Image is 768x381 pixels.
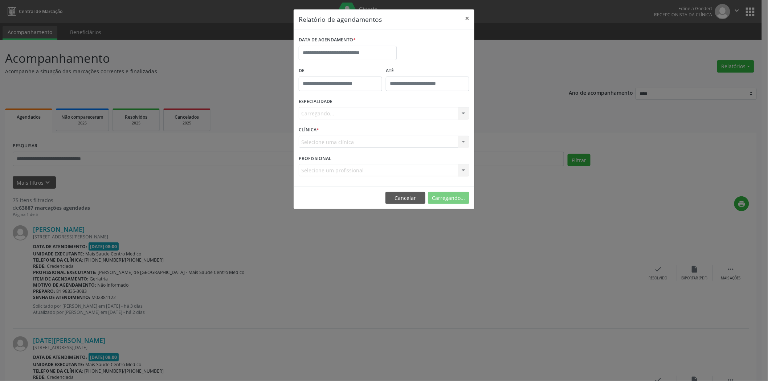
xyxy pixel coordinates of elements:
[299,96,332,107] label: ESPECIALIDADE
[299,153,331,164] label: PROFISSIONAL
[299,15,382,24] h5: Relatório de agendamentos
[428,192,469,204] button: Carregando...
[385,192,425,204] button: Cancelar
[460,9,474,27] button: Close
[299,124,319,136] label: CLÍNICA
[386,65,469,77] label: ATÉ
[299,34,356,46] label: DATA DE AGENDAMENTO
[299,65,382,77] label: De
